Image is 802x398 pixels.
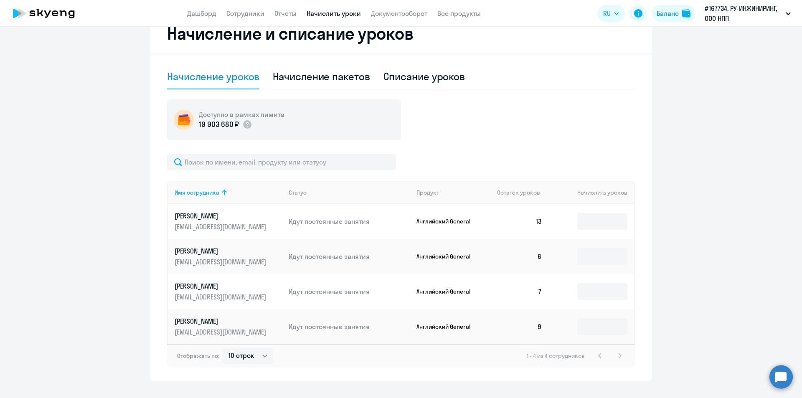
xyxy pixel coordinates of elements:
a: [PERSON_NAME][EMAIL_ADDRESS][DOMAIN_NAME] [175,281,282,302]
button: Балансbalance [652,5,695,22]
button: RU [597,5,625,22]
p: [PERSON_NAME] [175,246,268,256]
div: Имя сотрудника [175,189,219,196]
p: [PERSON_NAME] [175,211,268,221]
span: 1 - 4 из 4 сотрудников [527,352,585,360]
td: 9 [490,309,549,344]
div: Начисление пакетов [273,70,370,83]
td: 13 [490,204,549,239]
p: Идут постоянные занятия [289,322,410,331]
div: Имя сотрудника [175,189,282,196]
button: #167734, РУ-ИНЖИНИРИНГ, ООО НПП [700,3,795,23]
a: Документооборот [371,9,427,18]
div: Продукт [416,189,439,196]
input: Поиск по имени, email, продукту или статусу [167,154,396,170]
p: [EMAIL_ADDRESS][DOMAIN_NAME] [175,292,268,302]
div: Остаток уроков [497,189,549,196]
div: Статус [289,189,307,196]
img: wallet-circle.png [174,110,194,130]
p: Идут постоянные занятия [289,252,410,261]
a: [PERSON_NAME][EMAIL_ADDRESS][DOMAIN_NAME] [175,211,282,231]
div: Списание уроков [383,70,465,83]
div: Статус [289,189,410,196]
a: Отчеты [274,9,297,18]
p: Английский General [416,253,479,260]
p: Английский General [416,218,479,225]
a: Все продукты [437,9,481,18]
a: [PERSON_NAME][EMAIL_ADDRESS][DOMAIN_NAME] [175,246,282,266]
p: [PERSON_NAME] [175,317,268,326]
h5: Доступно в рамках лимита [199,110,284,119]
div: Баланс [657,8,679,18]
td: 7 [490,274,549,309]
img: balance [682,9,690,18]
a: Дашборд [187,9,216,18]
p: Идут постоянные занятия [289,287,410,296]
p: Идут постоянные занятия [289,217,410,226]
th: Начислить уроков [549,181,634,204]
span: Остаток уроков [497,189,540,196]
p: #167734, РУ-ИНЖИНИРИНГ, ООО НПП [705,3,782,23]
a: Сотрудники [226,9,264,18]
a: [PERSON_NAME][EMAIL_ADDRESS][DOMAIN_NAME] [175,317,282,337]
div: Продукт [416,189,491,196]
p: 19 903 680 ₽ [199,119,239,130]
div: Начисление уроков [167,70,259,83]
p: [EMAIL_ADDRESS][DOMAIN_NAME] [175,222,268,231]
h2: Начисление и списание уроков [167,23,635,43]
span: Отображать по: [177,352,219,360]
td: 6 [490,239,549,274]
a: Начислить уроки [307,9,361,18]
p: Английский General [416,288,479,295]
p: [PERSON_NAME] [175,281,268,291]
p: Английский General [416,323,479,330]
p: [EMAIL_ADDRESS][DOMAIN_NAME] [175,327,268,337]
span: RU [603,8,611,18]
p: [EMAIL_ADDRESS][DOMAIN_NAME] [175,257,268,266]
